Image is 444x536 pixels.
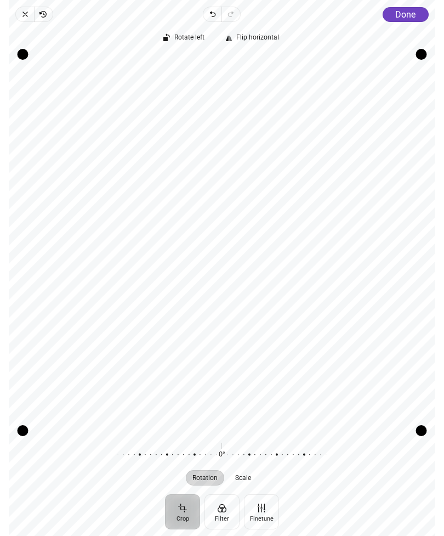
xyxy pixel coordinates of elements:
[220,31,286,46] button: Flip horizontal
[237,34,280,41] span: Flip horizontal
[383,7,429,22] button: Done
[23,425,422,436] div: Drag edge b
[186,470,225,486] button: Rotation
[23,49,422,60] div: Drag edge t
[18,54,29,431] div: Drag edge l
[204,494,240,529] button: Filter
[165,494,200,529] button: Crop
[229,470,258,486] button: Scale
[175,34,205,41] span: Rotate left
[236,475,252,481] span: Scale
[18,425,29,436] div: Drag corner bl
[416,425,427,436] div: Drag corner br
[158,31,212,46] button: Rotate left
[416,54,427,431] div: Drag edge r
[193,475,218,481] span: Rotation
[244,494,279,529] button: Finetune
[395,9,415,20] span: Done
[416,49,427,60] div: Drag corner tr
[18,49,29,60] div: Drag corner tl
